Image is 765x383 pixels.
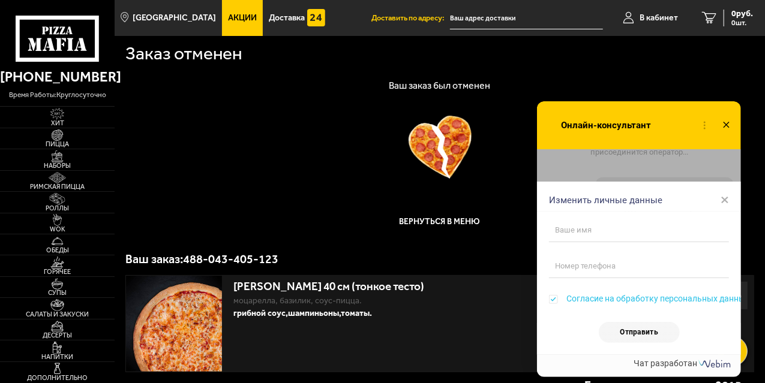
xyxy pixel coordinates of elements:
[561,119,651,130] span: Онлайн-консультант
[125,210,754,234] a: Вернуться в меню
[599,322,680,343] button: Отправить
[566,294,749,303] a: Согласие на обработку персональных данных
[228,14,257,22] span: Акции
[307,9,325,27] img: 15daf4d41897b9f0e9f617042186c801.svg
[721,191,729,209] span: ×
[731,10,753,18] span: 0 руб.
[234,295,529,306] p: моцарелла, базилик, соус-пицца.
[640,14,678,22] span: В кабинет
[537,182,741,212] div: Изменить личные данные
[731,19,753,26] span: 0 шт.
[450,7,603,29] span: Санкт-Петербург, Россия, Ланское шоссе, 14А
[125,253,754,265] p: Ваш заказ: 488-043-405-123
[341,308,373,318] strong: томаты.
[450,7,603,29] input: Ваш адрес доставки
[133,14,217,22] span: [GEOGRAPHIC_DATA]
[269,14,305,22] span: Доставка
[234,280,529,294] div: [PERSON_NAME] 40 см (тонкое тесто)
[125,45,242,63] h1: Заказ отменен
[289,308,341,318] strong: шампиньоны,
[371,14,450,22] span: Доставить по адресу:
[634,358,733,368] a: Чат разработан
[234,308,289,318] strong: грибной соус,
[125,81,754,91] h1: Ваш заказ был отменен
